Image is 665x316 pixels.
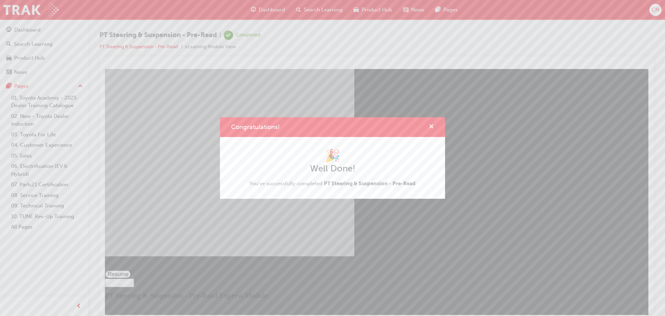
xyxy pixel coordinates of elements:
span: You've successfully completed [249,180,416,187]
span: cross-icon [429,124,434,130]
button: cross-icon [429,123,434,131]
div: Congratulations! [220,117,445,198]
span: PT Steering & Suspension - Pre-Read [324,180,416,187]
span: Congratulations! [231,123,280,131]
h1: 🎉 [249,148,416,163]
h2: Well Done! [249,163,416,174]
